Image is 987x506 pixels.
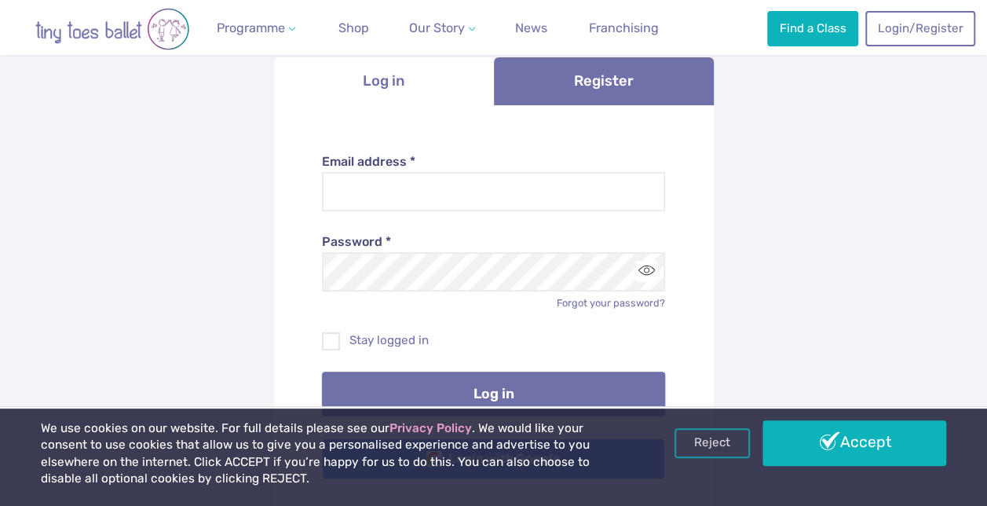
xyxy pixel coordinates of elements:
label: Email address * [322,153,665,170]
a: Our Story [403,13,481,44]
span: Shop [338,20,369,35]
button: Log in [322,372,665,416]
a: Forgot your password? [557,297,665,309]
label: Stay logged in [322,332,665,349]
p: We use cookies on our website. For full details please see our . We would like your consent to us... [41,420,630,488]
a: Shop [332,13,375,44]
button: Toggle password visibility [636,261,657,282]
a: Reject [674,428,750,458]
span: Our Story [409,20,465,35]
a: News [509,13,554,44]
a: Accept [762,420,946,466]
img: tiny toes ballet [18,8,207,50]
label: Password * [322,233,665,251]
a: Find a Class [767,11,858,46]
a: Privacy Policy [389,421,472,435]
span: Franchising [589,20,659,35]
a: Programme [210,13,302,44]
a: Register [494,57,714,105]
span: Programme [217,20,285,35]
a: Login/Register [865,11,975,46]
span: News [515,20,547,35]
a: Franchising [583,13,665,44]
